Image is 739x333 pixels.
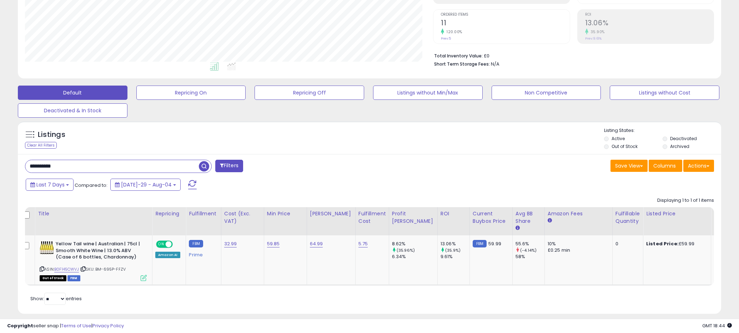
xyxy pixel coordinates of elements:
[157,241,166,247] span: ON
[18,86,127,100] button: Default
[189,249,215,258] div: Prime
[38,210,149,217] div: Title
[310,240,323,247] a: 64.99
[172,241,183,247] span: OFF
[615,241,638,247] div: 0
[373,86,483,100] button: Listings without Min/Max
[155,252,180,258] div: Amazon AI
[653,162,676,169] span: Columns
[358,240,368,247] a: 5.75
[30,295,82,302] span: Show: entries
[657,197,714,204] div: Displaying 1 to 1 of 1 items
[155,210,183,217] div: Repricing
[189,210,218,217] div: Fulfillment
[610,160,648,172] button: Save View
[61,322,91,329] a: Terms of Use
[310,210,352,217] div: [PERSON_NAME]
[397,247,415,253] small: (35.96%)
[441,13,569,17] span: Ordered Items
[444,29,462,35] small: 120.00%
[36,181,65,188] span: Last 7 Days
[585,36,602,41] small: Prev: 9.61%
[516,210,542,225] div: Avg BB Share
[121,181,172,188] span: [DATE]-29 - Aug-04
[392,210,434,225] div: Profit [PERSON_NAME]
[441,241,469,247] div: 13.06%
[548,247,607,253] div: £0.25 min
[38,130,65,140] h5: Listings
[646,240,679,247] b: Listed Price:
[683,160,714,172] button: Actions
[25,142,57,149] div: Clear All Filters
[441,210,467,217] div: ROI
[585,13,714,17] span: ROI
[54,266,79,272] a: B0F145CWVJ
[441,36,451,41] small: Prev: 5
[548,241,607,247] div: 10%
[670,143,689,149] label: Archived
[434,51,709,60] li: £0
[392,241,437,247] div: 8.62%
[189,240,203,247] small: FBM
[434,61,490,67] b: Short Term Storage Fees:
[40,241,54,255] img: 51wJgrOMXvL._SL40_.jpg
[136,86,246,100] button: Repricing On
[491,61,499,67] span: N/A
[18,103,127,118] button: Deactivated & In Stock
[358,210,386,225] div: Fulfillment Cost
[255,86,364,100] button: Repricing Off
[110,179,181,191] button: [DATE]-29 - Aug-04
[516,241,544,247] div: 55.6%
[7,323,124,329] div: seller snap | |
[615,210,640,225] div: Fulfillable Quantity
[670,135,697,142] label: Deactivated
[612,135,625,142] label: Active
[646,210,708,217] div: Listed Price
[267,240,280,247] a: 59.85
[40,241,147,280] div: ASIN:
[646,241,705,247] div: £59.99
[516,225,520,231] small: Avg BB Share.
[488,240,501,247] span: 59.99
[612,143,638,149] label: Out of Stock
[585,19,714,29] h2: 13.06%
[548,210,609,217] div: Amazon Fees
[224,210,261,225] div: Cost (Exc. VAT)
[267,210,304,217] div: Min Price
[7,322,33,329] strong: Copyright
[92,322,124,329] a: Privacy Policy
[492,86,601,100] button: Non Competitive
[215,160,243,172] button: Filters
[649,160,682,172] button: Columns
[224,240,237,247] a: 32.99
[67,275,80,281] span: FBM
[441,19,569,29] h2: 11
[588,29,605,35] small: 35.90%
[75,182,107,189] span: Compared to:
[26,179,74,191] button: Last 7 Days
[516,253,544,260] div: 58%
[520,247,537,253] small: (-4.14%)
[610,86,719,100] button: Listings without Cost
[702,322,732,329] span: 2025-08-12 18:44 GMT
[548,217,552,224] small: Amazon Fees.
[434,53,483,59] b: Total Inventory Value:
[604,127,721,134] p: Listing States:
[473,210,509,225] div: Current Buybox Price
[56,241,142,262] b: Yellow Tail wine | Australian | 75cl | Smooth White Wine | 13.0% ABV (Case of 6 bottles, Chardonnay)
[473,240,487,247] small: FBM
[441,253,469,260] div: 9.61%
[445,247,461,253] small: (35.9%)
[80,266,126,272] span: | SKU: BM-695P-FFZV
[40,275,66,281] span: All listings that are currently out of stock and unavailable for purchase on Amazon
[392,253,437,260] div: 6.34%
